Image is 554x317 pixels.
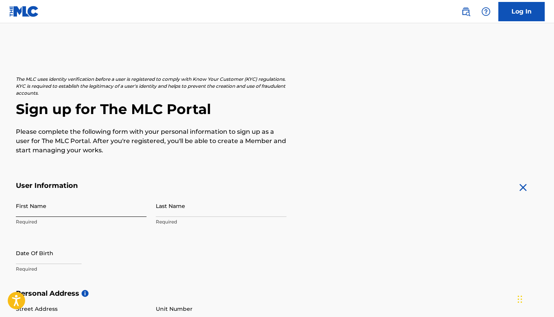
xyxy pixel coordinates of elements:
img: MLC Logo [9,6,39,17]
img: help [481,7,491,16]
span: i [82,290,89,297]
p: Required [16,218,147,225]
img: close [517,181,529,194]
h5: Personal Address [16,289,539,298]
a: Log In [498,2,545,21]
img: search [461,7,470,16]
p: Required [16,266,147,273]
p: Required [156,218,286,225]
p: Please complete the following form with your personal information to sign up as a user for The ML... [16,127,286,155]
div: Help [478,4,494,19]
h5: User Information [16,181,286,190]
p: The MLC uses identity verification before a user is registered to comply with Know Your Customer ... [16,76,286,97]
iframe: Chat Widget [515,280,554,317]
h2: Sign up for The MLC Portal [16,101,539,118]
div: Drag [518,288,522,311]
a: Public Search [458,4,474,19]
